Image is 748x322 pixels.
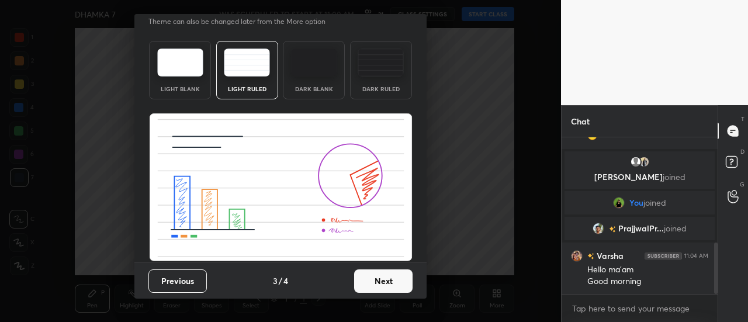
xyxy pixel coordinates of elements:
p: D [740,147,744,156]
p: Theme can also be changed later from the More option [148,16,338,27]
div: Light Blank [157,86,203,92]
span: joined [643,198,666,207]
img: no-rating-badge.077c3623.svg [609,226,616,233]
img: default.png [630,156,642,168]
div: Dark Ruled [358,86,404,92]
img: 4P8fHbbgJtejmAAAAAElFTkSuQmCC [645,252,682,259]
h4: 4 [283,275,288,287]
button: Next [354,269,413,293]
img: 96cd8d5800b64edaa2b9e08ed206a447.jpg [571,250,583,262]
div: Light Ruled [224,86,271,92]
span: joined [663,171,685,182]
img: ea43492ca9d14c5f8587a2875712d117.jpg [613,197,625,209]
p: G [740,180,744,189]
span: joined [664,224,687,233]
div: Hello ma'am [587,264,708,276]
img: lightTheme.e5ed3b09.svg [157,49,203,77]
p: Chat [562,106,599,137]
span: PrajjwalPr... [618,224,664,233]
img: c8aa66c57a514772bd720eaa74909605.jpg [593,223,604,234]
img: darkRuledTheme.de295e13.svg [358,49,404,77]
img: lightRuledThemeBanner.591256ff.svg [149,113,413,262]
button: Previous [148,269,207,293]
img: 3 [638,156,650,168]
span: You [629,198,643,207]
p: [PERSON_NAME] [572,172,708,182]
div: grid [562,137,718,295]
div: Dark Blank [290,86,337,92]
img: darkTheme.f0cc69e5.svg [291,49,337,77]
p: T [741,115,744,123]
h6: Varsha [594,250,624,262]
div: 11:04 AM [684,252,708,259]
img: lightRuledTheme.5fabf969.svg [224,49,270,77]
h4: 3 [273,275,278,287]
h4: / [279,275,282,287]
div: Good morning [587,276,708,288]
img: no-rating-badge.077c3623.svg [587,253,594,259]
